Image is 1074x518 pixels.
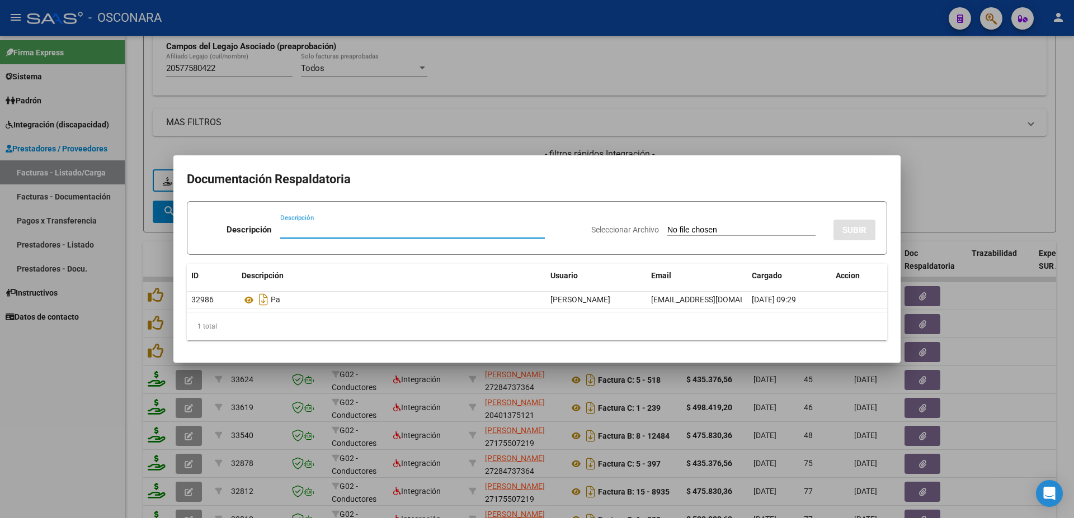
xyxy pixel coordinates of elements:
div: 1 total [187,312,887,340]
span: Accion [836,271,860,280]
h2: Documentación Respaldatoria [187,169,887,190]
datatable-header-cell: Descripción [237,264,546,288]
span: Usuario [550,271,578,280]
span: Seleccionar Archivo [591,225,659,234]
datatable-header-cell: ID [187,264,237,288]
span: 32986 [191,295,214,304]
span: Descripción [242,271,284,280]
span: ID [191,271,199,280]
datatable-header-cell: Email [647,264,747,288]
datatable-header-cell: Cargado [747,264,831,288]
div: Open Intercom Messenger [1036,480,1063,507]
span: [DATE] 09:29 [752,295,796,304]
span: SUBIR [842,225,866,235]
p: Descripción [227,224,271,236]
span: [PERSON_NAME] [550,295,610,304]
button: SUBIR [833,220,875,240]
datatable-header-cell: Usuario [546,264,647,288]
span: Email [651,271,671,280]
i: Descargar documento [256,291,271,308]
datatable-header-cell: Accion [831,264,887,288]
div: Pa [242,291,541,308]
span: [EMAIL_ADDRESS][DOMAIN_NAME] [651,295,775,304]
span: Cargado [752,271,782,280]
